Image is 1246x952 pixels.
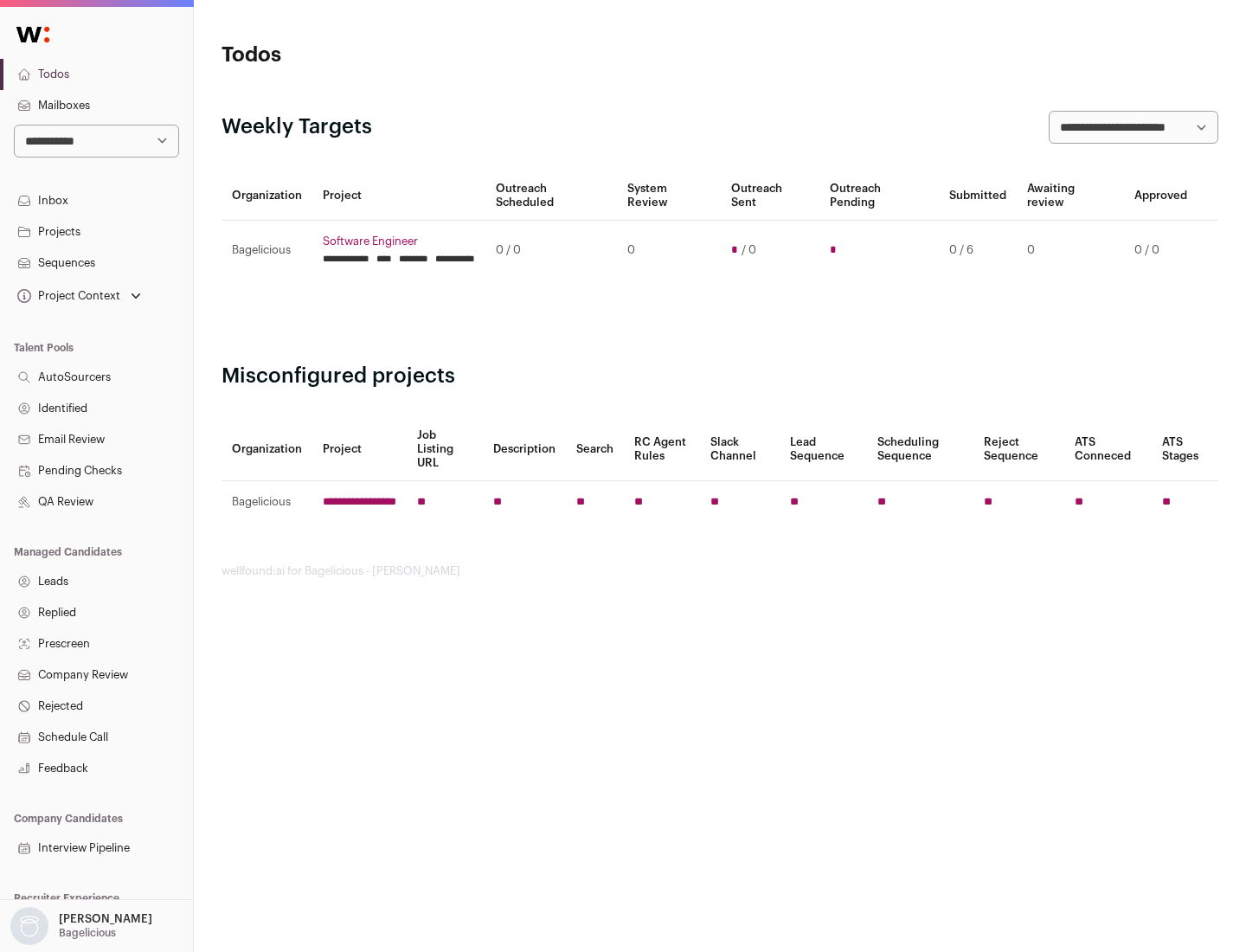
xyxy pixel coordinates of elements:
th: Reject Sequence [973,418,1065,481]
button: Open dropdown [7,907,156,945]
th: ATS Conneced [1064,418,1151,481]
th: Submitted [939,171,1017,221]
h2: Weekly Targets [222,113,372,141]
th: Organization [222,171,312,221]
th: Search [566,418,624,481]
th: Approved [1124,171,1198,221]
footer: wellfound:ai for Bagelicious - [PERSON_NAME] [222,564,1218,578]
td: 0 / 6 [939,221,1017,280]
th: Outreach Scheduled [485,171,617,221]
th: Job Listing URL [407,418,483,481]
img: nopic.png [10,907,48,945]
th: Project [312,418,407,481]
th: ATS Stages [1152,418,1218,481]
h1: Todos [222,42,554,69]
td: Bagelicious [222,481,312,524]
h2: Misconfigured projects [222,363,1218,390]
th: Description [483,418,566,481]
th: Awaiting review [1017,171,1124,221]
th: System Review [617,171,720,221]
p: [PERSON_NAME] [59,912,152,926]
td: Bagelicious [222,221,312,280]
th: Organization [222,418,312,481]
th: Slack Channel [700,418,780,481]
span: / 0 [742,243,756,257]
td: 0 / 0 [485,221,617,280]
button: Open dropdown [14,284,145,308]
th: Scheduling Sequence [867,418,973,481]
p: Bagelicious [59,926,116,940]
td: 0 [617,221,720,280]
th: Lead Sequence [780,418,867,481]
div: Project Context [14,289,120,303]
th: Outreach Sent [721,171,820,221]
th: Project [312,171,485,221]
th: Outreach Pending [819,171,938,221]
td: 0 [1017,221,1124,280]
td: 0 / 0 [1124,221,1198,280]
img: Wellfound [7,17,59,52]
th: RC Agent Rules [624,418,699,481]
a: Software Engineer [323,235,475,248]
